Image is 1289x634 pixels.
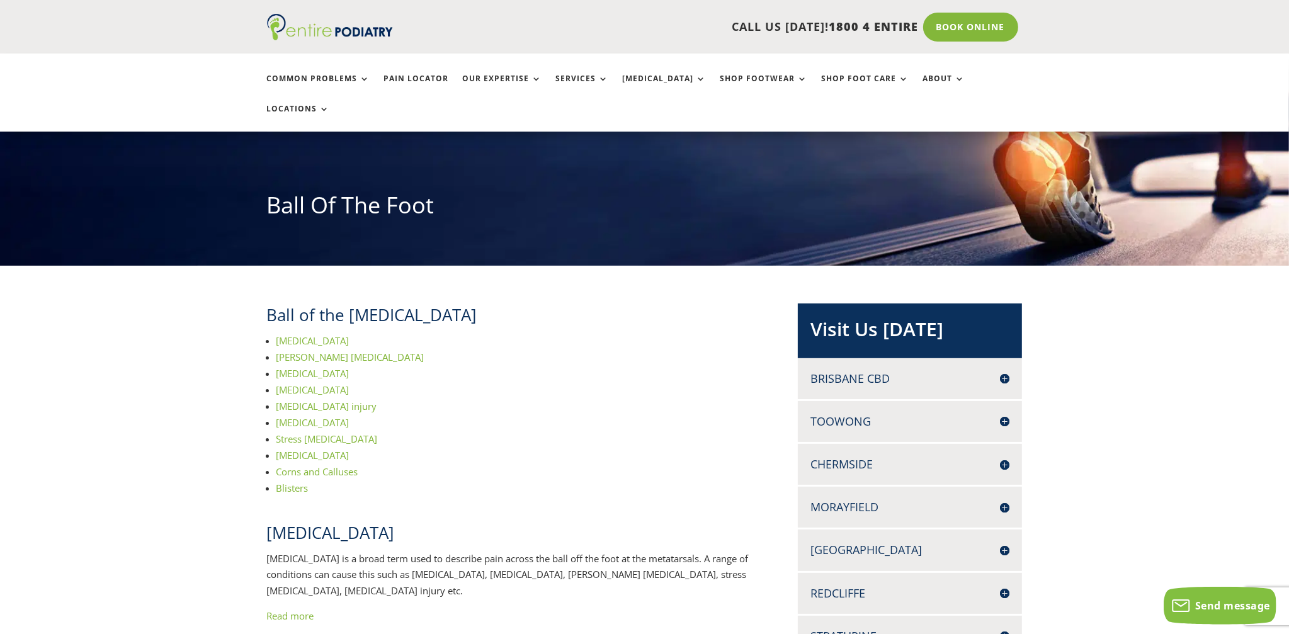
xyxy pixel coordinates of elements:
a: Corns and Calluses [276,465,358,478]
a: Locations [267,105,330,132]
button: Send message [1164,587,1276,625]
h4: Chermside [810,456,1009,472]
a: Shop Footwear [720,74,808,101]
h1: Ball Of The Foot [267,190,1023,227]
a: [MEDICAL_DATA] [276,383,349,396]
a: Services [556,74,609,101]
a: [MEDICAL_DATA] [276,449,349,461]
a: [MEDICAL_DATA] [276,334,349,347]
a: Pain Locator [384,74,449,101]
img: logo (1) [267,14,393,40]
a: Common Problems [267,74,370,101]
a: [MEDICAL_DATA] injury [276,400,377,412]
h2: Visit Us [DATE] [810,316,1009,349]
h4: Redcliffe [810,586,1009,601]
h4: [GEOGRAPHIC_DATA] [810,542,1009,558]
a: Our Expertise [463,74,542,101]
a: [MEDICAL_DATA] [276,416,349,429]
p: CALL US [DATE]! [441,19,919,35]
a: Book Online [923,13,1018,42]
h4: Brisbane CBD [810,371,1009,387]
a: Read more [267,609,314,622]
a: Shop Foot Care [822,74,909,101]
span: [MEDICAL_DATA] is a broad term used to describe pain across the ball off the foot at the metatars... [267,552,749,597]
a: [MEDICAL_DATA] [276,367,349,380]
a: Blisters [276,482,309,494]
h2: Ball of the [MEDICAL_DATA] [267,303,757,332]
a: Entire Podiatry [267,30,393,43]
span: [MEDICAL_DATA] [267,521,395,544]
h4: Morayfield [810,499,1009,515]
a: [MEDICAL_DATA] [623,74,707,101]
a: About [923,74,965,101]
a: [PERSON_NAME] [MEDICAL_DATA] [276,351,424,363]
span: Send message [1195,599,1270,613]
h4: Toowong [810,414,1009,429]
a: Stress [MEDICAL_DATA] [276,433,378,445]
span: 1800 4 ENTIRE [829,19,919,34]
